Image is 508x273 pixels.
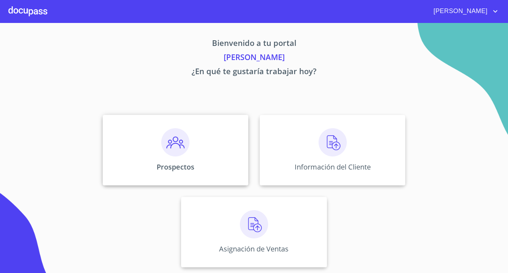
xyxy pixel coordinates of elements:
[319,128,347,156] img: carga.png
[240,210,268,238] img: carga.png
[157,162,194,172] p: Prospectos
[37,37,471,51] p: Bienvenido a tu portal
[295,162,371,172] p: Información del Cliente
[161,128,189,156] img: prospectos.png
[37,65,471,79] p: ¿En qué te gustaría trabajar hoy?
[428,6,491,17] span: [PERSON_NAME]
[37,51,471,65] p: [PERSON_NAME]
[428,6,500,17] button: account of current user
[219,244,289,254] p: Asignación de Ventas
